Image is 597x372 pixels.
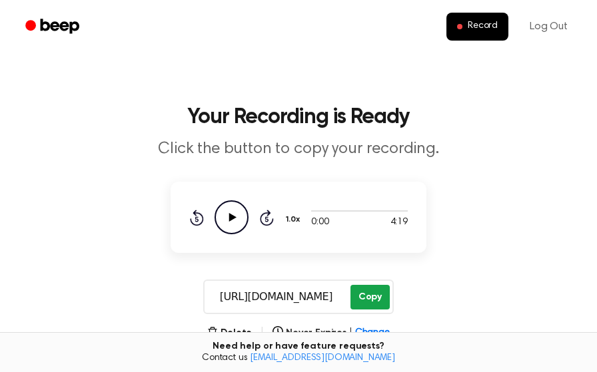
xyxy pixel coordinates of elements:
[16,106,581,128] h1: Your Recording is Ready
[8,353,589,365] span: Contact us
[468,21,498,33] span: Record
[207,326,252,340] button: Delete
[43,138,554,160] p: Click the button to copy your recording.
[273,326,390,340] button: Never Expires|Change
[390,216,408,230] span: 4:19
[355,326,390,340] span: Change
[350,285,390,309] button: Copy
[311,216,328,230] span: 0:00
[516,11,581,43] a: Log Out
[260,325,265,341] span: |
[16,14,91,40] a: Beep
[250,353,395,363] a: [EMAIL_ADDRESS][DOMAIN_NAME]
[285,208,304,231] button: 1.0x
[446,13,508,41] button: Record
[349,326,352,340] span: |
